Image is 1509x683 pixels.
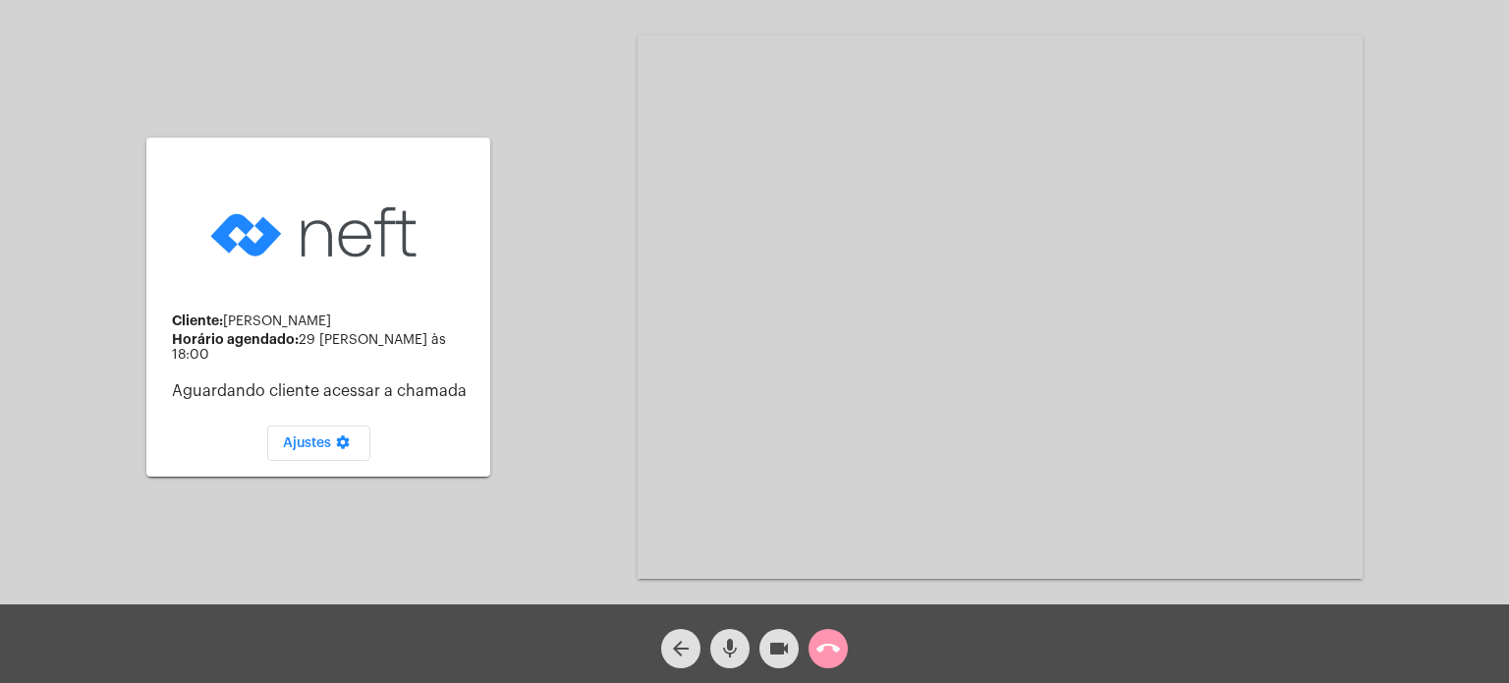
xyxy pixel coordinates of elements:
[172,313,223,327] strong: Cliente:
[205,176,431,289] img: logo-neft-novo-2.png
[283,436,355,450] span: Ajustes
[767,637,791,660] mat-icon: videocam
[816,637,840,660] mat-icon: call_end
[267,426,370,461] button: Ajustes
[172,313,475,329] div: [PERSON_NAME]
[172,332,299,346] strong: Horário agendado:
[172,332,475,363] div: 29 [PERSON_NAME] às 18:00
[172,382,475,400] p: Aguardando cliente acessar a chamada
[669,637,693,660] mat-icon: arrow_back
[718,637,742,660] mat-icon: mic
[331,434,355,458] mat-icon: settings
